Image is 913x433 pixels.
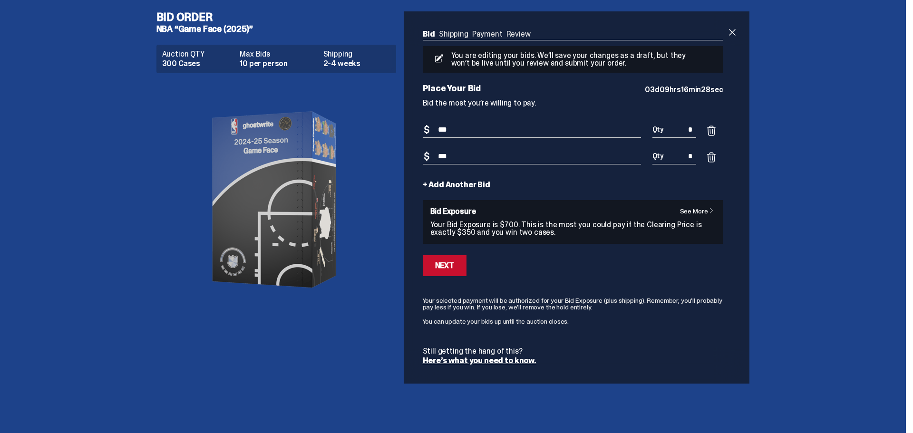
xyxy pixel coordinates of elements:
dt: Shipping [323,50,390,58]
p: Place Your Bid [423,84,645,93]
p: d hrs min sec [645,86,723,94]
a: + Add Another Bid [423,181,490,189]
dd: 2-4 weeks [323,60,390,67]
a: See More [680,208,719,214]
p: Your Bid Exposure is $700. This is the most you could pay if the Clearing Price is exactly $350 a... [430,221,716,236]
button: Next [423,255,466,276]
span: 16 [681,85,689,95]
dt: Max Bids [240,50,317,58]
img: product image [181,81,371,318]
span: 03 [645,85,655,95]
span: $ [424,152,429,161]
dt: Auction QTY [162,50,234,58]
h6: Bid Exposure [430,208,716,215]
p: You can update your bids up until the auction closes. [423,318,723,325]
span: 28 [701,85,710,95]
span: Qty [652,126,664,133]
dd: 10 per person [240,60,317,67]
span: $ [424,125,429,135]
span: 09 [660,85,670,95]
p: You are editing your bids. We’ll save your changes as a draft, but they won’t be live until you r... [447,52,694,67]
dd: 300 Cases [162,60,234,67]
h4: Bid Order [156,11,404,23]
a: Bid [423,29,436,39]
p: Your selected payment will be authorized for your Bid Exposure (plus shipping). Remember, you’ll ... [423,297,723,310]
p: Still getting the hang of this? [423,347,723,355]
p: Bid the most you’re willing to pay. [423,99,723,107]
h5: NBA “Game Face (2025)” [156,25,404,33]
a: Here’s what you need to know. [423,356,536,366]
div: Next [435,262,454,269]
span: Qty [652,153,664,159]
